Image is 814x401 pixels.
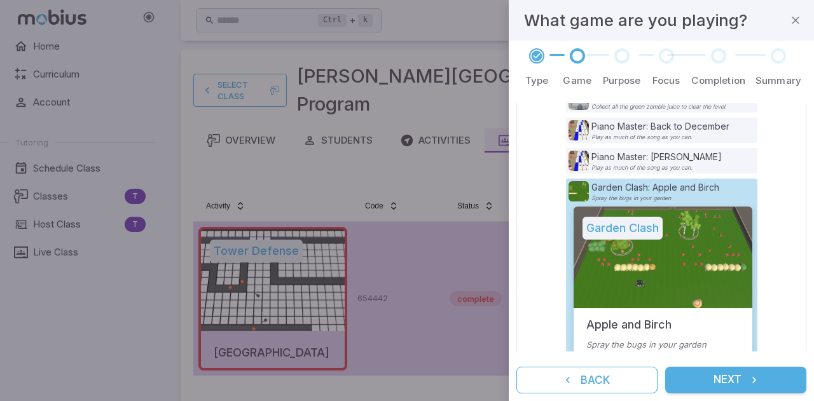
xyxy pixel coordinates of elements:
[586,316,672,334] h5: Apple and Birch
[665,367,806,393] button: Next
[591,181,719,194] p: Garden Clash: Apple and Birch
[569,181,589,201] img: Garden Clash: Apple and Birch
[591,195,719,201] p: Spray the bugs in your garden
[583,217,663,240] h5: Garden Clash
[516,367,658,393] button: Back
[691,74,745,88] p: Completion
[591,120,729,133] p: Piano Master: Back to December
[586,339,740,351] p: Spray the bugs in your garden
[525,74,549,88] p: Type
[591,165,722,171] p: Play as much of the song as you can.
[603,74,641,88] p: Purpose
[524,8,747,33] h4: What game are you playing?
[652,74,680,88] p: Focus
[591,104,727,110] p: Collect all the green zombie juice to clear the level.
[563,74,591,88] p: Game
[569,151,589,171] img: Piano Master: Fur Elise
[591,151,722,163] p: Piano Master: [PERSON_NAME]
[755,74,801,88] p: Summary
[591,134,729,140] p: Play as much of the song as you can.
[569,120,589,140] img: Piano Master: Back to December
